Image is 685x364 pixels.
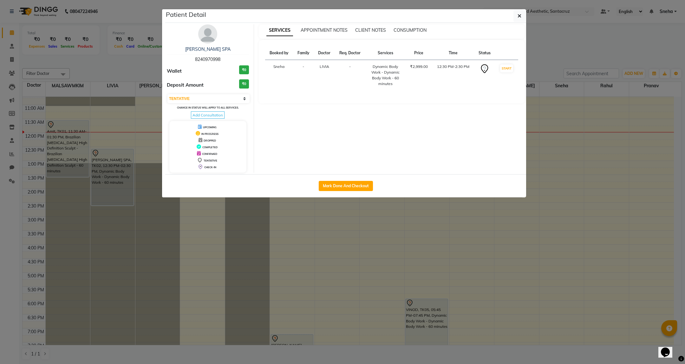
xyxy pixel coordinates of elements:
[500,64,513,72] button: START
[204,159,217,162] span: TENTATIVE
[293,60,314,91] td: -
[265,46,293,60] th: Booked by
[474,46,495,60] th: Status
[203,126,217,129] span: UPCOMING
[198,24,217,43] img: avatar
[365,46,406,60] th: Services
[293,46,314,60] th: Family
[185,46,231,52] a: [PERSON_NAME] SPA
[432,46,474,60] th: Time
[314,46,335,60] th: Doctor
[335,46,365,60] th: Req. Doctor
[432,60,474,91] td: 12:30 PM-2:30 PM
[202,152,217,156] span: CONFIRMED
[319,181,373,191] button: Mark Done And Checkout
[167,82,204,89] span: Deposit Amount
[320,64,329,69] span: LIVIA
[394,27,427,33] span: CONSUMPTION
[239,65,249,75] h3: ₹0
[409,64,428,69] div: ₹2,999.00
[355,27,386,33] span: CLIENT NOTES
[204,139,216,142] span: DROPPED
[335,60,365,91] td: -
[166,10,206,19] h5: Patient Detail
[195,56,220,62] span: 8240970998
[204,166,216,169] span: CHECK-IN
[177,106,239,109] small: Change in status will apply to all services.
[406,46,432,60] th: Price
[265,60,293,91] td: Sneha
[201,132,219,136] span: IN PROGRESS
[301,27,348,33] span: APPOINTMENT NOTES
[167,68,182,75] span: Wallet
[658,339,679,358] iframe: chat widget
[191,111,225,119] span: Add Consultation
[202,146,218,149] span: COMPLETED
[239,79,249,89] h3: ₹0
[369,64,402,87] div: Dynamic Body Work - Dynamic Body Work - 60 minutes
[266,25,293,36] span: SERVICES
